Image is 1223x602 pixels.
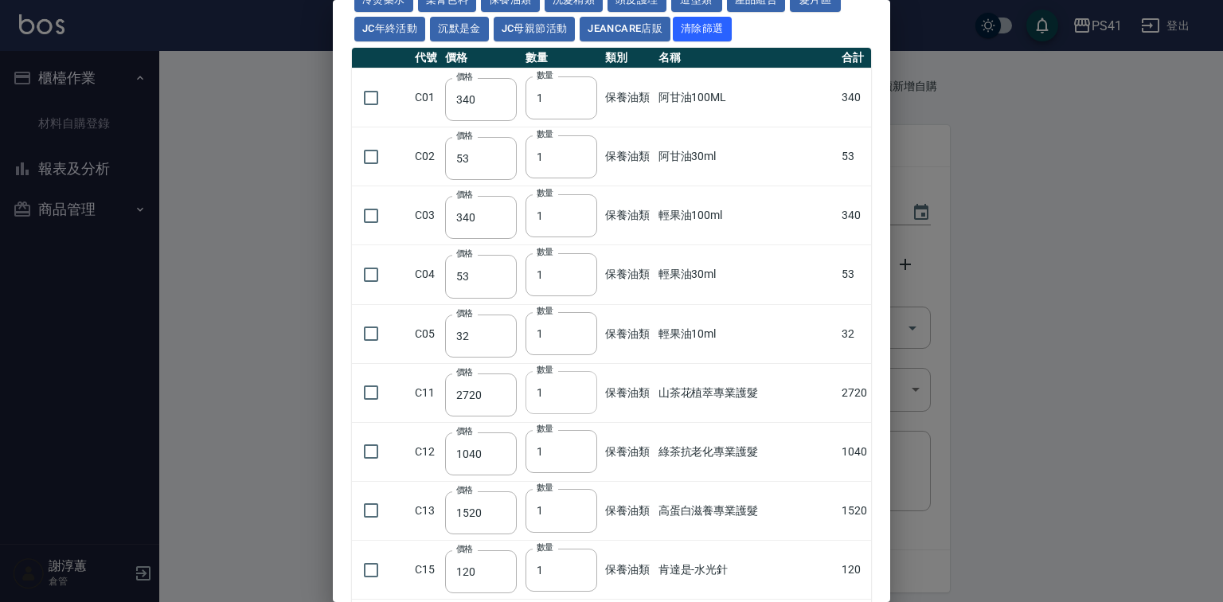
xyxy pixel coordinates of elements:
td: 53 [838,127,871,186]
label: 價格 [456,543,473,555]
td: 2720 [838,363,871,422]
label: 數量 [537,364,553,376]
td: 山茶花植萃專業護髮 [654,363,838,422]
label: 數量 [537,128,553,140]
button: JC母親節活動 [494,17,576,41]
th: 名稱 [654,48,838,68]
td: 保養油類 [601,186,654,245]
label: 數量 [537,69,553,81]
label: 價格 [456,307,473,319]
td: 輕果油10ml [654,304,838,363]
th: 價格 [441,48,522,68]
td: 340 [838,186,871,245]
label: 價格 [456,425,473,437]
td: C03 [411,186,441,245]
th: 代號 [411,48,441,68]
label: 價格 [456,484,473,496]
th: 類別 [601,48,654,68]
td: 高蛋白滋養專業護髮 [654,481,838,540]
td: 阿甘油30ml [654,127,838,186]
td: 保養油類 [601,541,654,600]
td: 32 [838,304,871,363]
td: C11 [411,363,441,422]
td: 保養油類 [601,304,654,363]
td: 保養油類 [601,363,654,422]
label: 數量 [537,187,553,199]
label: 價格 [456,130,473,142]
td: 120 [838,541,871,600]
td: C02 [411,127,441,186]
th: 合計 [838,48,871,68]
th: 數量 [522,48,602,68]
td: 1040 [838,422,871,481]
td: 340 [838,68,871,127]
td: C12 [411,422,441,481]
td: 肯達是-水光針 [654,541,838,600]
label: 價格 [456,366,473,378]
button: JC年終活動 [354,17,425,41]
label: 數量 [537,423,553,435]
td: 保養油類 [601,481,654,540]
label: 數量 [537,482,553,494]
button: 沉默是金 [430,17,489,41]
button: JeanCare店販 [580,17,670,41]
td: 綠茶抗老化專業護髮 [654,422,838,481]
td: 輕果油30ml [654,245,838,304]
td: C15 [411,541,441,600]
td: 阿甘油100ML [654,68,838,127]
td: 保養油類 [601,127,654,186]
label: 數量 [537,541,553,553]
label: 數量 [537,305,553,317]
label: 價格 [456,248,473,260]
td: C05 [411,304,441,363]
td: 輕果油100ml [654,186,838,245]
td: 保養油類 [601,422,654,481]
td: C13 [411,481,441,540]
td: C01 [411,68,441,127]
td: 1520 [838,481,871,540]
label: 價格 [456,71,473,83]
label: 價格 [456,189,473,201]
td: 保養油類 [601,68,654,127]
td: 保養油類 [601,245,654,304]
td: C04 [411,245,441,304]
td: 53 [838,245,871,304]
button: 清除篩選 [673,17,732,41]
label: 數量 [537,246,553,258]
